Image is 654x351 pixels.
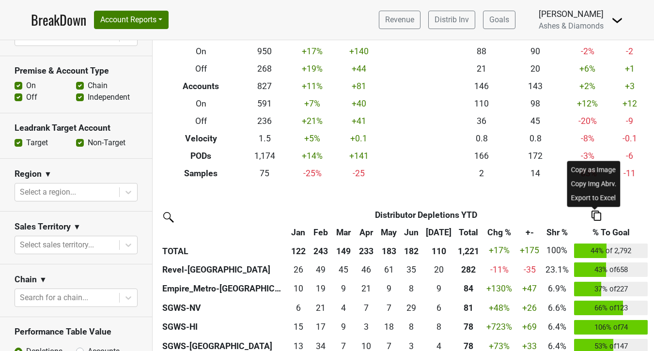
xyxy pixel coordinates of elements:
th: 78.166 [454,318,482,337]
span: ▼ [39,274,47,286]
td: 29.25 [400,298,423,318]
td: -8 % [562,130,613,147]
td: 88 [455,43,509,60]
td: 4.25 [332,298,355,318]
div: 9 [425,282,452,295]
td: +7 % [287,95,338,112]
td: 146 [455,77,509,95]
td: 7 [377,298,400,318]
th: Chg %: activate to sort column ascending [482,224,517,241]
td: 827 [242,77,287,95]
td: 9.25 [332,318,355,337]
th: SGWS-HI [160,318,287,337]
div: Copy as Image [569,163,619,177]
td: 98 [509,95,562,112]
a: Distrib Inv [428,11,475,29]
th: 243 [310,241,332,260]
img: Dropdown Menu [611,15,623,26]
div: 21 [357,282,375,295]
td: -3 % [562,147,613,165]
td: -20 % [562,112,613,130]
div: 35 [403,263,420,276]
td: 8.5 [377,279,400,299]
th: 282.334 [454,260,482,279]
td: 8 [400,318,423,337]
th: 81.166 [454,298,482,318]
label: Independent [88,92,130,103]
div: 7 [357,302,375,314]
td: 2 [455,165,509,182]
th: Apr: activate to sort column ascending [355,224,378,241]
h3: Performance Table Value [15,327,138,337]
td: +81 [338,77,380,95]
div: 282 [457,263,480,276]
th: Feb: activate to sort column ascending [310,224,332,241]
a: BreakDown [31,10,86,30]
div: 49 [312,263,330,276]
td: -11 % [482,260,517,279]
th: &nbsp;: activate to sort column ascending [160,224,287,241]
td: 75 [242,165,287,182]
label: On [26,80,36,92]
td: 21 [355,279,378,299]
h3: Premise & Account Type [15,66,138,76]
td: 21 [455,60,509,77]
td: -2 [613,43,647,60]
td: +17 % [287,43,338,60]
td: 90 [509,43,562,60]
td: 21.083 [310,298,332,318]
th: 149 [332,241,355,260]
td: 0.8 [455,130,509,147]
th: Mar: activate to sort column ascending [332,224,355,241]
td: 14.583 [287,318,310,337]
label: Chain [88,80,108,92]
td: 6.417 [287,298,310,318]
td: 6.083 [423,298,455,318]
th: % To Goal: activate to sort column ascending [572,224,650,241]
td: +2 % [562,77,613,95]
td: 268 [242,60,287,77]
td: 6.4% [542,318,572,337]
td: +41 [338,112,380,130]
div: +69 [519,320,540,333]
th: Jul: activate to sort column ascending [423,224,455,241]
label: Off [26,92,37,103]
img: filter [160,209,175,224]
div: 17 [312,320,330,333]
td: 6.6% [542,298,572,318]
h3: Chain [15,275,37,285]
td: 950 [242,43,287,60]
td: +6 % [562,60,613,77]
a: Goals [483,11,515,29]
th: Velocity [160,130,242,147]
div: 8 [403,282,420,295]
h3: Region [15,169,42,179]
div: 6 [425,302,452,314]
th: Empire_Metro-[GEOGRAPHIC_DATA] [160,279,287,299]
img: Copy to clipboard [592,211,601,221]
td: 45.667 [355,260,378,279]
div: Copy Img Abrv. [569,177,619,191]
h3: Sales Territory [15,222,71,232]
td: +723 % [482,318,517,337]
th: 233 [355,241,378,260]
th: Off [160,60,242,77]
td: +12 [613,95,647,112]
td: 0.8 [509,130,562,147]
div: 4 [335,302,353,314]
td: 1.5 [242,130,287,147]
td: 45 [332,260,355,279]
span: ▼ [44,168,52,180]
div: 81 [457,302,480,314]
th: SGWS-NV [160,298,287,318]
div: 78 [457,320,480,333]
td: 19 [310,279,332,299]
div: 6 [289,302,307,314]
td: 9.333 [332,279,355,299]
th: Shr %: activate to sort column ascending [542,224,572,241]
div: +26 [519,302,540,314]
div: 26 [289,263,307,276]
td: 14 [509,165,562,182]
div: 61 [380,263,398,276]
th: Distributor Depletions YTD [310,206,542,224]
